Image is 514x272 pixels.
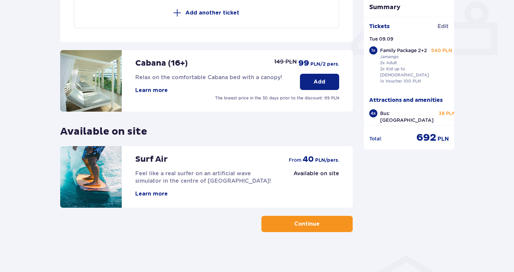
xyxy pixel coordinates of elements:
[416,131,436,144] p: 692
[438,135,449,143] p: PLN
[298,58,309,68] p: 99
[135,58,188,68] p: Cabana (16+)
[135,170,271,184] span: Feel like a real surfer on an artificial wave simulator in the centre of [GEOGRAPHIC_DATA]!
[315,157,339,164] p: PLN /pers.
[60,146,122,208] img: attraction
[369,46,377,54] div: 1 x
[369,109,377,117] div: 4 x
[313,78,325,86] p: Add
[369,36,393,42] p: Tue 09.09
[185,9,239,17] p: Add another ticket
[380,110,434,151] p: Bus: [GEOGRAPHIC_DATA] - [GEOGRAPHIC_DATA] - [GEOGRAPHIC_DATA]
[261,216,353,232] button: Continue
[274,58,297,66] p: 149 PLN
[431,47,452,54] p: 540 PLN
[135,190,168,198] button: Learn more
[380,54,399,60] p: Jamango
[294,170,339,177] p: Available on site
[215,95,339,101] p: The lowest price in the 30 days prior to the discount: 99 PLN
[135,74,282,81] span: Relax on the comfortable Cabana bed with a canopy!
[369,96,443,104] p: Attractions and amenities
[369,23,390,30] p: Tickets
[303,154,314,164] p: 40
[380,60,430,84] p: 2x Adult 2x Kid up to [DEMOGRAPHIC_DATA]. 1x Voucher 100 PLN
[364,3,454,12] p: Summary
[135,87,168,94] button: Learn more
[439,110,456,117] p: 38 PLN
[300,74,339,90] button: Add
[60,50,122,112] img: attraction
[438,23,449,30] a: Edit
[60,120,147,138] p: Available on site
[294,220,320,228] p: Continue
[380,47,427,54] p: Family Package 2+2
[135,154,168,164] p: Surf Air
[369,135,382,142] p: Total :
[310,61,339,68] p: PLN /2 pers.
[289,157,301,163] p: from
